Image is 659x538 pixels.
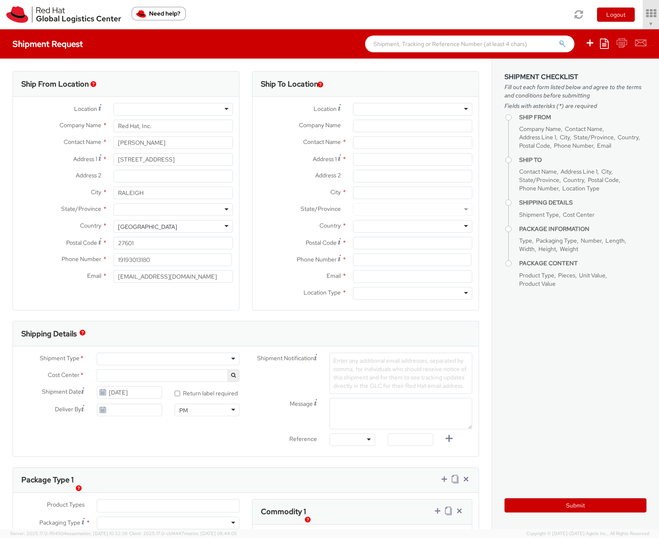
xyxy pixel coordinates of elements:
[304,289,341,296] span: Location Type
[118,223,177,231] div: [GEOGRAPHIC_DATA]
[64,138,101,146] span: Contact Name
[21,476,74,484] h3: Package Type 1
[297,256,337,263] span: Phone Number
[175,388,239,397] label: Return label required
[563,176,584,184] span: Country
[365,36,574,52] input: Shipment, Tracking or Reference Number (at least 4 chars)
[618,133,638,141] span: Country
[315,172,341,179] span: Address 2
[505,498,646,512] button: Submit
[333,357,466,389] span: Enter any additional email addresses, separated by comma, for individuals who should receive noti...
[330,188,341,196] span: City
[73,155,97,163] span: Address 1
[536,237,577,244] span: Packaging Type
[62,255,101,263] span: Phone Number
[21,330,77,338] h3: Shipping Details
[519,176,559,184] span: State/Province
[10,530,128,536] span: Server: 2025.17.0-1194904eeae
[76,172,101,179] span: Address 2
[77,530,128,536] span: master, [DATE] 10:32:38
[519,280,556,287] span: Product Value
[59,121,101,129] span: Company Name
[301,205,341,213] span: State/Province
[560,245,578,253] span: Weight
[519,226,646,232] h4: Package Information
[313,155,337,163] span: Address 1
[554,142,593,149] span: Phone Number
[505,83,646,100] span: Fill out each form listed below and agree to the terms and conditions before submitting
[306,239,337,246] span: Postal Code
[42,387,81,396] span: Shipment Date
[579,272,605,279] span: Unit Value
[131,7,186,20] button: Need help?
[597,142,611,149] span: Email
[560,133,570,141] span: City
[581,237,602,244] span: Number
[519,245,535,253] span: Width
[6,6,121,23] img: rh-logistics-00dfa346123c4ec078e1.svg
[519,260,646,266] h4: Package Content
[519,184,559,192] span: Phone Number
[303,138,341,146] span: Contact Name
[290,400,313,407] span: Message
[561,168,597,175] span: Address Line 1
[565,125,602,133] span: Contact Name
[519,125,561,133] span: Company Name
[505,73,646,81] h3: Shipment Checklist
[562,184,600,192] span: Location Type
[261,507,306,516] h3: Commodity 1
[519,272,554,279] span: Product Type
[179,406,188,415] div: PM
[519,168,557,175] span: Contact Name
[605,237,625,244] span: Length
[563,211,595,218] span: Cost Center
[55,405,81,414] span: Deliver By
[526,530,649,537] span: Copyright © [DATE]-[DATE] Agistix Inc., All Rights Reserved
[538,245,556,253] span: Height
[80,222,101,229] span: Country
[505,102,646,110] span: Fields with asterisks (*) are required
[47,501,85,508] span: Product Types
[519,237,532,244] span: Type
[39,519,80,526] span: Packaging Type
[289,435,317,443] span: Reference
[21,80,89,88] h3: Ship From Location
[184,530,237,536] span: master, [DATE] 08:44:05
[48,371,80,380] span: Cost Center
[257,354,314,363] span: Shipment Notification
[519,114,646,120] h4: Ship From
[61,205,101,213] span: State/Province
[74,105,97,113] span: Location
[519,157,646,163] h4: Ship To
[597,8,635,22] button: Logout
[129,530,237,536] span: Client: 2025.17.0-cb14447
[319,222,341,229] span: Country
[40,354,80,364] span: Shipment Type
[588,176,619,184] span: Postal Code
[261,80,318,88] h3: Ship To Location
[601,168,611,175] span: City
[299,121,341,129] span: Company Name
[87,272,101,279] span: Email
[519,142,550,149] span: Postal Code
[574,133,614,141] span: State/Province
[519,200,646,206] h4: Shipping Details
[91,188,101,196] span: City
[314,105,337,113] span: Location
[649,20,654,27] span: ▼
[66,239,97,246] span: Postal Code
[519,211,559,218] span: Shipment Type
[519,133,556,141] span: Address Line 1
[175,391,180,396] input: Return label required
[558,272,575,279] span: Pieces
[13,39,83,49] h4: Shipment Request
[327,272,341,279] span: Email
